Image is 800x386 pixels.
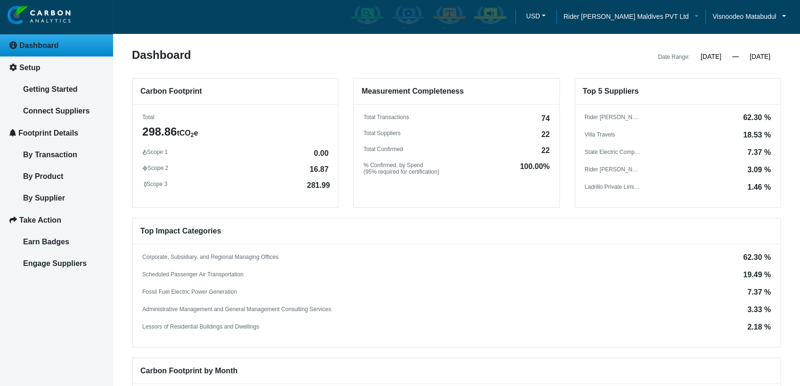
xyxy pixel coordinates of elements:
[747,289,771,296] div: 7.37 %
[142,254,278,260] div: Corporate, Subsidiary, and Regional Managing Offices
[19,41,59,49] span: Dashboard
[747,166,771,174] div: 3.09 %
[23,107,90,115] span: Connect Suppliers
[556,11,705,22] a: Rider [PERSON_NAME] Maldives PVT Ltd
[585,131,615,138] div: Villa Travels
[391,5,426,29] img: carbon-efficient-enabled.png
[712,11,776,22] span: Visnoodeo Matabudul
[12,87,172,108] input: Enter your last name
[12,115,172,136] input: Enter your email address
[732,53,739,60] span: —
[743,114,771,121] div: 62.30 %
[522,9,549,23] button: USD
[8,6,71,25] img: insight-logo-2.png
[658,51,690,63] div: Date Range:
[142,165,147,171] img: scope2.png
[585,149,641,155] div: State Electric Company Limited
[541,147,550,154] span: 22
[747,149,771,156] div: 7.37 %
[471,3,510,31] div: Carbon Advocate
[18,129,78,137] span: Footprint Details
[430,3,469,31] div: Carbon Offsetter
[747,323,771,331] div: 2.18 %
[348,3,387,31] div: Carbon Aware
[177,129,198,137] span: tCO e
[363,130,549,137] div: Total Suppliers
[155,5,177,27] div: Minimize live chat window
[520,163,549,176] span: 100.00%
[310,166,328,173] span: 16.87
[142,114,328,121] div: Total
[350,5,385,29] img: carbon-aware-enabled.png
[563,11,689,22] span: Rider [PERSON_NAME] Maldives PVT Ltd
[363,114,549,121] div: Total Transactions
[585,114,641,121] div: Rider Levett Bucknall (Indian Ocean) Ltd
[585,184,641,190] div: Ladrillo Private Limited
[705,11,793,22] a: Visnoodeo Matabudul
[19,216,61,224] span: Take Action
[515,9,556,25] a: USDUSD
[363,162,439,169] p: % Confirmed, by Spend
[23,238,69,246] span: Earn Badges
[541,115,550,122] span: 74
[133,218,780,244] h6: Top Impact Categories
[23,85,78,93] span: Getting Started
[133,358,780,384] h6: Carbon Footprint by Month
[142,165,328,171] div: Scope 2
[354,79,559,105] h6: Measurement Completeness
[133,79,338,105] h6: Carbon Footprint
[142,306,331,313] div: Administrative Management and General Management Consulting Services
[23,194,65,202] span: By Supplier
[585,166,641,173] div: Rider Levett Bucknall (Mauritius) Ltd.
[144,182,147,187] img: scope3.png
[743,131,771,139] div: 18.53 %
[743,271,771,279] div: 19.49 %
[541,131,550,138] span: 22
[63,53,172,65] div: Leave a message
[125,49,457,63] div: Dashboard
[23,151,77,159] span: By Transaction
[314,150,328,157] span: 0.00
[307,182,330,189] span: 281.99
[142,124,328,139] div: 298.86
[743,254,771,261] div: 62.30 %
[142,271,244,278] div: Scheduled Passenger Air Transportation
[12,143,172,282] textarea: Type your message and click 'Submit'
[144,181,330,187] div: Scope 3
[747,184,771,191] div: 1.46 %
[389,3,428,31] div: Carbon Efficient
[363,146,549,153] div: Total Confirmed
[473,5,508,29] img: carbon-advocate-enabled.png
[191,132,194,138] sub: 2
[142,149,328,155] div: Scope 1
[363,169,439,175] p: (95% required for certification)
[142,323,259,330] div: Lessors of Residential Buildings and Dwellings
[575,79,780,105] h6: Top 5 Suppliers
[19,64,40,72] span: Setup
[23,259,87,267] span: Engage Suppliers
[10,52,24,66] div: Navigation go back
[138,290,171,303] em: Submit
[142,150,147,155] img: scope1.png
[142,289,237,295] div: Fossil Fuel Electric Power Generation
[747,306,771,314] div: 3.33 %
[23,172,63,180] span: By Product
[432,5,467,29] img: carbon-offsetter-enabled.png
